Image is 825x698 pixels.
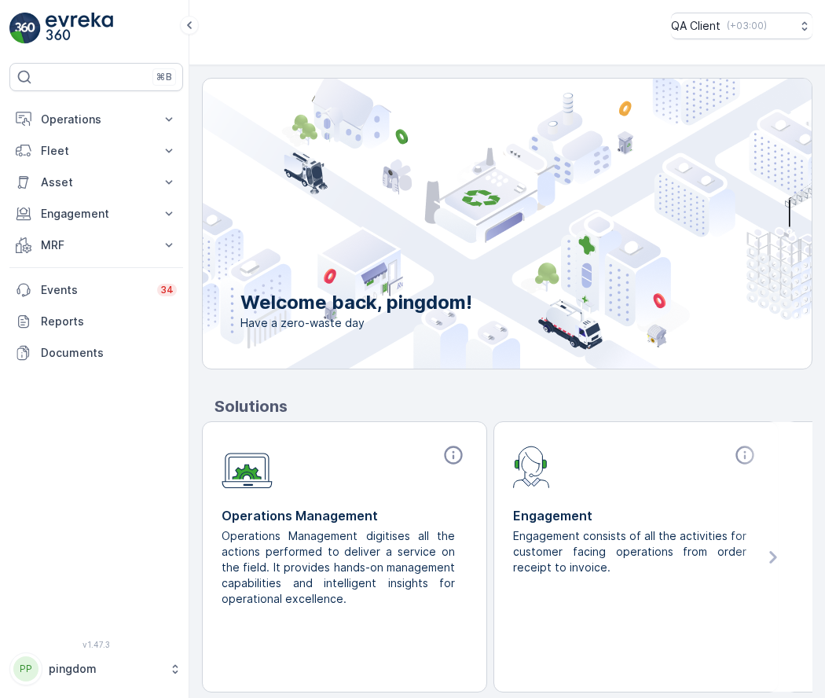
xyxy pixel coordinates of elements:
[41,314,177,329] p: Reports
[9,274,183,306] a: Events34
[156,71,172,83] p: ⌘B
[240,290,472,315] p: Welcome back, pingdom!
[41,282,148,298] p: Events
[132,79,812,369] img: city illustration
[727,20,767,32] p: ( +03:00 )
[41,112,152,127] p: Operations
[9,652,183,685] button: PPpingdom
[9,13,41,44] img: logo
[222,528,455,607] p: Operations Management digitises all the actions performed to deliver a service on the field. It p...
[41,174,152,190] p: Asset
[9,640,183,649] span: v 1.47.3
[513,444,550,488] img: module-icon
[671,13,812,39] button: QA Client(+03:00)
[222,506,467,525] p: Operations Management
[9,135,183,167] button: Fleet
[41,143,152,159] p: Fleet
[240,315,472,331] span: Have a zero-waste day
[46,13,113,44] img: logo_light-DOdMpM7g.png
[9,167,183,198] button: Asset
[41,237,152,253] p: MRF
[9,306,183,337] a: Reports
[41,345,177,361] p: Documents
[214,395,812,418] p: Solutions
[9,104,183,135] button: Operations
[49,661,161,677] p: pingdom
[513,528,746,575] p: Engagement consists of all the activities for customer facing operations from order receipt to in...
[222,444,273,489] img: module-icon
[513,506,759,525] p: Engagement
[671,18,720,34] p: QA Client
[9,198,183,230] button: Engagement
[9,230,183,261] button: MRF
[13,656,38,681] div: PP
[160,284,174,296] p: 34
[9,337,183,369] a: Documents
[41,206,152,222] p: Engagement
